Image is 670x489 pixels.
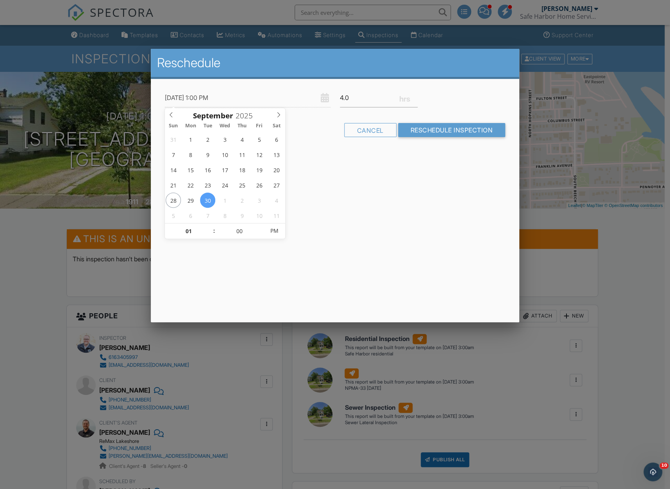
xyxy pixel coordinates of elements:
span: September 11, 2025 [234,147,250,162]
span: September 19, 2025 [252,162,267,177]
span: September 16, 2025 [200,162,215,177]
span: October 1, 2025 [217,193,232,208]
span: September 17, 2025 [217,162,232,177]
span: September 10, 2025 [217,147,232,162]
input: Scroll to increment [215,223,263,239]
span: October 6, 2025 [183,208,198,223]
span: : [213,223,215,239]
span: October 9, 2025 [234,208,250,223]
span: September 22, 2025 [183,177,198,193]
span: September 29, 2025 [183,193,198,208]
span: September 24, 2025 [217,177,232,193]
span: September 7, 2025 [166,147,181,162]
span: Sat [268,123,285,128]
span: September 23, 2025 [200,177,215,193]
span: September 2, 2025 [200,132,215,147]
input: Reschedule Inspection [398,123,506,137]
span: October 11, 2025 [269,208,284,223]
span: September 3, 2025 [217,132,232,147]
span: Wed [216,123,234,128]
span: August 31, 2025 [166,132,181,147]
span: October 7, 2025 [200,208,215,223]
span: October 4, 2025 [269,193,284,208]
span: 10 [659,462,668,469]
input: Scroll to increment [233,111,259,121]
div: Cancel [344,123,397,137]
iframe: Intercom live chat [643,462,662,481]
span: September 13, 2025 [269,147,284,162]
span: Tue [199,123,216,128]
span: Scroll to increment [193,112,233,120]
input: Scroll to increment [165,223,213,239]
span: Thu [234,123,251,128]
span: September 4, 2025 [234,132,250,147]
span: September 5, 2025 [252,132,267,147]
span: September 21, 2025 [166,177,181,193]
span: September 27, 2025 [269,177,284,193]
span: September 18, 2025 [234,162,250,177]
span: September 28, 2025 [166,193,181,208]
span: September 30, 2025 [200,193,215,208]
span: Fri [251,123,268,128]
span: September 14, 2025 [166,162,181,177]
span: September 12, 2025 [252,147,267,162]
span: September 25, 2025 [234,177,250,193]
span: September 20, 2025 [269,162,284,177]
span: September 9, 2025 [200,147,215,162]
h2: Reschedule [157,55,513,71]
span: Sun [165,123,182,128]
span: October 5, 2025 [166,208,181,223]
span: September 15, 2025 [183,162,198,177]
span: October 3, 2025 [252,193,267,208]
span: September 26, 2025 [252,177,267,193]
span: September 6, 2025 [269,132,284,147]
span: October 2, 2025 [234,193,250,208]
span: Click to toggle [263,223,285,239]
span: Mon [182,123,199,128]
span: September 1, 2025 [183,132,198,147]
span: October 8, 2025 [217,208,232,223]
span: October 10, 2025 [252,208,267,223]
span: September 8, 2025 [183,147,198,162]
